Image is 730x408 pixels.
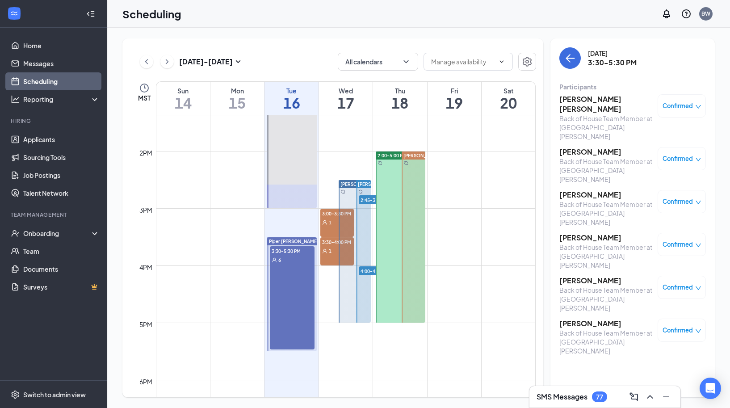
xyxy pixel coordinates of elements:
[359,266,403,275] span: 4:00-4:15 PM
[156,86,210,95] div: Sun
[179,57,233,67] h3: [DATE] - [DATE]
[138,377,154,387] div: 6pm
[522,56,533,67] svg: Settings
[559,157,653,184] div: Back of House Team Member at [GEOGRAPHIC_DATA][PERSON_NAME]
[358,189,363,194] svg: Sync
[559,47,581,69] button: back-button
[559,276,653,286] h3: [PERSON_NAME]
[559,328,653,355] div: Back of House Team Member at [GEOGRAPHIC_DATA][PERSON_NAME]
[663,326,693,335] span: Confirmed
[588,49,637,58] div: [DATE]
[559,114,653,141] div: Back of House Team Member at [GEOGRAPHIC_DATA][PERSON_NAME]
[663,283,693,292] span: Confirmed
[11,211,98,219] div: Team Management
[695,242,701,248] span: down
[663,240,693,249] span: Confirmed
[11,95,20,104] svg: Analysis
[278,257,281,263] span: 6
[23,166,100,184] a: Job Postings
[663,101,693,110] span: Confirmed
[122,6,181,21] h1: Scheduling
[329,219,331,226] span: 1
[138,93,151,102] span: MST
[264,86,318,95] div: Tue
[359,195,403,204] span: 2:45-3:00 PM
[701,10,710,17] div: BW
[23,390,86,399] div: Switch to admin view
[341,189,345,194] svg: Sync
[428,86,481,95] div: Fri
[210,86,264,95] div: Mon
[695,104,701,110] span: down
[695,156,701,163] span: down
[559,82,706,91] div: Participants
[233,56,243,67] svg: SmallChevronDown
[156,82,210,115] a: September 14, 2025
[264,95,318,110] h1: 16
[403,153,441,158] span: [PERSON_NAME]
[358,181,395,187] span: [PERSON_NAME]
[10,9,19,18] svg: WorkstreamLogo
[23,95,100,104] div: Reporting
[645,391,655,402] svg: ChevronUp
[498,58,505,65] svg: ChevronDown
[320,209,354,218] span: 3:00-3:30 PM
[23,72,100,90] a: Scheduling
[270,246,315,255] span: 3:30-5:30 PM
[700,378,721,399] div: Open Intercom Messenger
[140,55,153,68] button: ChevronLeft
[373,95,427,110] h1: 18
[23,130,100,148] a: Applicants
[659,390,673,404] button: Minimize
[559,200,653,227] div: Back of House Team Member at [GEOGRAPHIC_DATA][PERSON_NAME]
[629,391,639,402] svg: ComposeMessage
[23,260,100,278] a: Documents
[138,320,154,329] div: 5pm
[264,82,318,115] a: September 16, 2025
[518,53,536,71] button: Settings
[23,148,100,166] a: Sourcing Tools
[23,55,100,72] a: Messages
[559,319,653,328] h3: [PERSON_NAME]
[322,248,327,254] svg: User
[23,242,100,260] a: Team
[661,391,671,402] svg: Minimize
[23,278,100,296] a: SurveysCrown
[378,161,382,165] svg: Sync
[163,56,172,67] svg: ChevronRight
[373,86,427,95] div: Thu
[596,393,603,401] div: 77
[537,392,587,402] h3: SMS Messages
[373,82,427,115] a: September 18, 2025
[428,82,481,115] a: September 19, 2025
[338,53,418,71] button: All calendarsChevronDown
[627,390,641,404] button: ComposeMessage
[559,190,653,200] h3: [PERSON_NAME]
[11,390,20,399] svg: Settings
[138,148,154,158] div: 2pm
[431,57,495,67] input: Manage availability
[11,117,98,125] div: Hiring
[329,248,331,254] span: 1
[320,237,354,246] span: 3:30-4:00 PM
[340,181,378,187] span: [PERSON_NAME]
[661,8,672,19] svg: Notifications
[319,82,373,115] a: September 17, 2025
[559,233,653,243] h3: [PERSON_NAME]
[319,95,373,110] h1: 17
[86,9,95,18] svg: Collapse
[23,184,100,202] a: Talent Network
[210,95,264,110] h1: 15
[482,82,535,115] a: September 20, 2025
[210,82,264,115] a: September 15, 2025
[269,239,319,244] span: Piper [PERSON_NAME]
[482,86,535,95] div: Sat
[404,161,408,165] svg: Sync
[681,8,692,19] svg: QuestionInfo
[663,197,693,206] span: Confirmed
[23,37,100,55] a: Home
[695,285,701,291] span: down
[142,56,151,67] svg: ChevronLeft
[482,95,535,110] h1: 20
